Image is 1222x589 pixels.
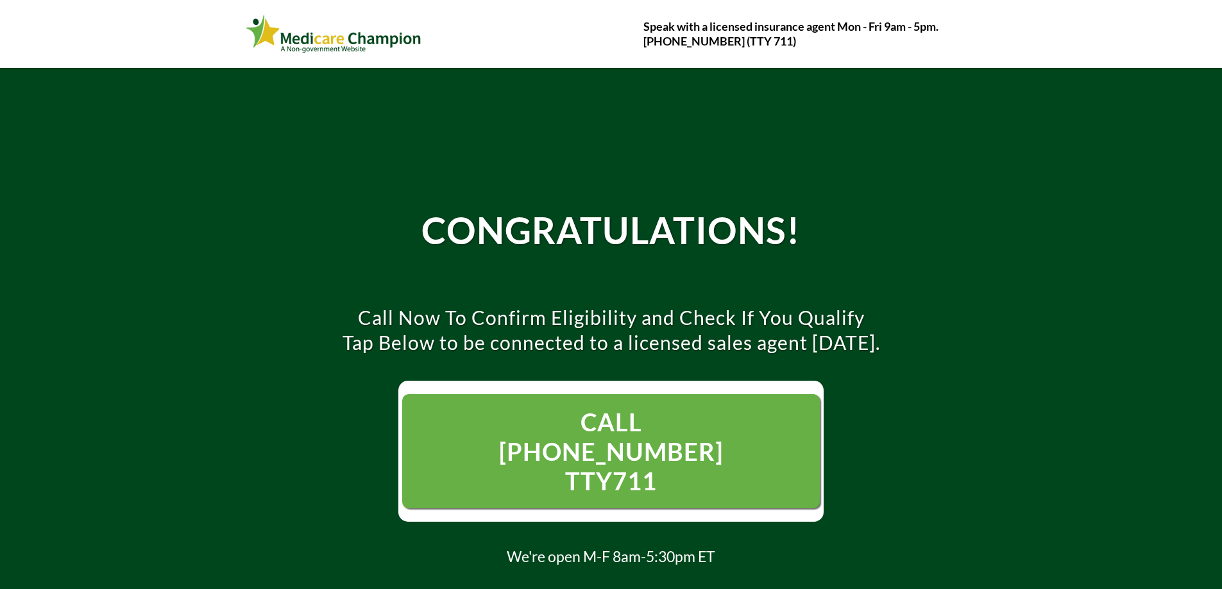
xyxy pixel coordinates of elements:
a: CALL 1- 844-594-3043 TTY711 [402,394,819,508]
strong: Speak with a licensed insurance agent Mon - Fri 9am - 5pm. [643,19,938,33]
img: Webinar [246,12,422,56]
h2: We're open M-F 8am-5:30pm ET [239,547,983,567]
strong: CONGRATULATIONS! [421,208,801,252]
p: Call Now To Confirm Eligibility and Check If You Qualify Tap Below to be connected to a licensed ... [249,305,974,355]
span: CALL [PHONE_NUMBER] TTY711 [467,407,754,495]
strong: [PHONE_NUMBER] (TTY 711) [643,34,796,48]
